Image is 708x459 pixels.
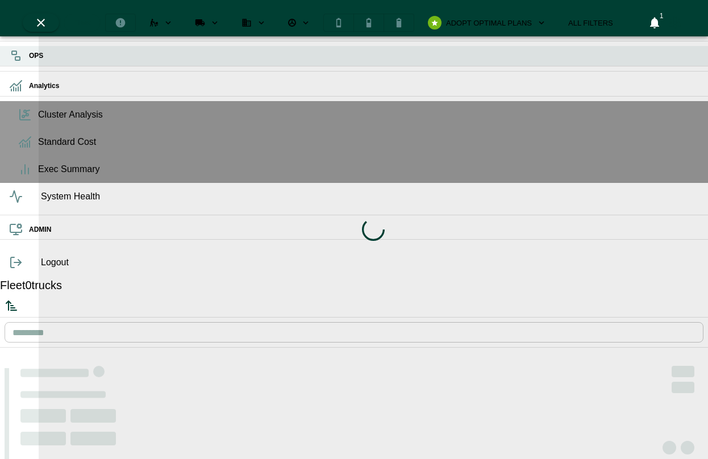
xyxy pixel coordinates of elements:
button: Run Plan Loads [186,14,228,32]
span: Standard Cost [38,135,699,149]
button: high [384,14,414,32]
button: Fleet Type [232,14,274,32]
h6: Analytics [29,81,699,91]
button: Preferences [665,12,685,33]
span: Cluster Analysis [38,108,699,122]
button: Adopt Optimal Plans [419,14,555,32]
button: medium [353,14,384,32]
h6: OPS [29,51,699,61]
button: low [323,14,354,32]
button: Driver Status [279,14,319,32]
span: trucks [25,279,61,291]
button: menu [64,14,101,32]
span: Adopt Optimal Plans [446,19,532,27]
button: All Filters [559,14,622,32]
span: 1 [656,10,667,22]
div: utilization selecting [323,14,414,32]
span: 0 [25,279,31,291]
h6: ADMIN [29,224,699,235]
svg: Preferences [668,16,682,30]
span: Exec Summary [38,162,699,176]
button: 1 [644,12,665,33]
button: Carriers [140,14,181,32]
